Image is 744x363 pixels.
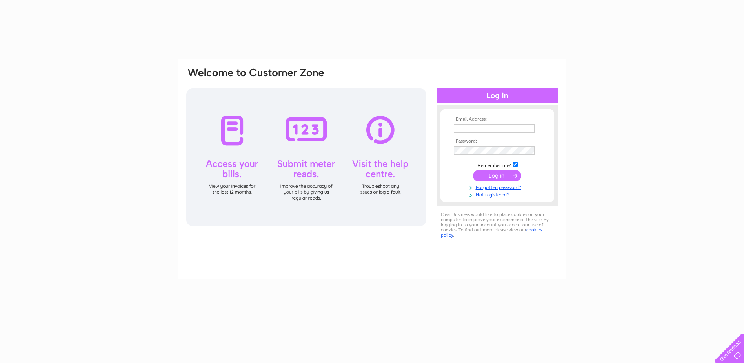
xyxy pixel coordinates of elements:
[452,161,543,169] td: Remember me?
[454,183,543,191] a: Forgotten password?
[473,170,521,181] input: Submit
[437,208,558,242] div: Clear Business would like to place cookies on your computer to improve your experience of the sit...
[452,139,543,144] th: Password:
[452,117,543,122] th: Email Address:
[441,227,542,238] a: cookies policy
[454,191,543,198] a: Not registered?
